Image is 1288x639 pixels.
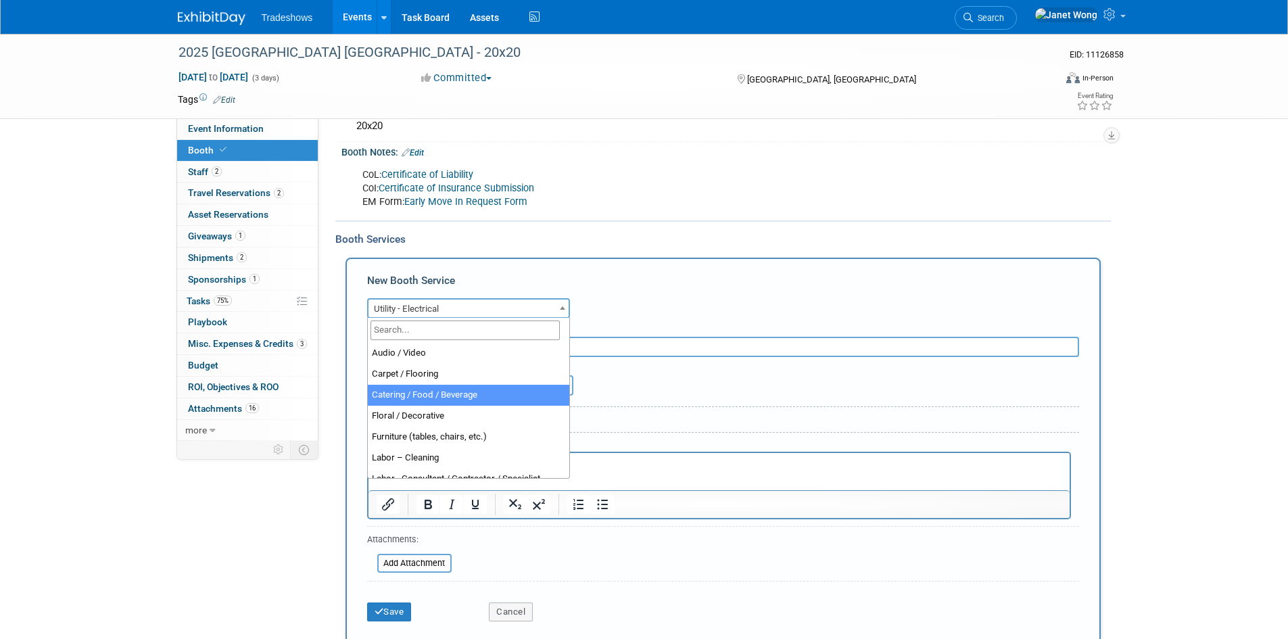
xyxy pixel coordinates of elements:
div: Booth Notes: [341,142,1111,160]
a: Shipments2 [177,247,318,268]
span: Booth [188,145,229,156]
button: Italic [440,495,463,514]
button: Subscript [504,495,527,514]
span: 16 [245,403,259,413]
div: 20x20 [352,116,1101,137]
span: Event ID: 11126858 [1070,49,1124,60]
a: more [177,420,318,441]
span: to [207,72,220,82]
li: Catering / Food / Beverage [368,385,569,406]
li: Furniture (tables, chairs, etc.) [368,427,569,448]
input: Search... [371,321,560,340]
div: In-Person [1082,73,1114,83]
span: more [185,425,207,435]
a: Certificate of Insurance Submission [379,183,534,194]
a: Tasks75% [177,291,318,312]
a: Early Move In Request Form [404,196,527,208]
button: Bullet list [591,495,614,514]
a: Misc. Expenses & Credits3 [177,333,318,354]
span: Tasks [187,295,232,306]
div: Attachments: [367,534,452,549]
button: Insert/edit link [377,495,400,514]
div: Booth Services [335,232,1111,247]
span: 2 [212,166,222,176]
div: Description (optional) [367,318,1079,337]
td: Toggle Event Tabs [290,441,318,458]
span: Shipments [188,252,247,263]
i: Booth reservation complete [220,146,226,153]
a: Travel Reservations2 [177,183,318,204]
img: Format-Inperson.png [1066,72,1080,83]
a: Sponsorships1 [177,269,318,290]
span: 1 [235,231,245,241]
button: Save [367,602,412,621]
button: Committed [416,71,497,85]
a: Edit [402,148,424,158]
a: Attachments16 [177,398,318,419]
span: 75% [214,295,232,306]
iframe: Rich Text Area [368,453,1070,490]
span: Sponsorships [188,274,260,285]
li: Floral / Decorative [368,406,569,427]
span: Utility - Electrical [368,300,569,318]
span: Budget [188,360,218,371]
div: CoL: CoI: EM Form: [353,162,962,216]
td: Personalize Event Tab Strip [267,441,291,458]
span: [DATE] [DATE] [178,71,249,83]
img: Janet Wong [1034,7,1098,22]
span: [GEOGRAPHIC_DATA], [GEOGRAPHIC_DATA] [747,74,916,85]
li: Labor – Cleaning [368,448,569,469]
a: Budget [177,355,318,376]
a: Event Information [177,118,318,139]
span: 2 [237,252,247,262]
li: Carpet / Flooring [368,364,569,385]
div: Event Rating [1076,93,1113,99]
span: Asset Reservations [188,209,268,220]
a: Booth [177,140,318,161]
span: Attachments [188,403,259,414]
div: New Booth Service [367,273,1079,295]
span: 1 [249,274,260,284]
li: Labor - Consultant / Contractor / Specialist [368,469,569,490]
span: Utility - Electrical [367,298,570,318]
a: Playbook [177,312,318,333]
span: Misc. Expenses & Credits [188,338,307,349]
span: 3 [297,339,307,349]
td: Tags [178,93,235,106]
button: Cancel [489,602,533,621]
a: Asset Reservations [177,204,318,225]
a: Giveaways1 [177,226,318,247]
button: Superscript [527,495,550,514]
div: Event Format [975,70,1114,91]
span: ROI, Objectives & ROO [188,381,279,392]
button: Numbered list [567,495,590,514]
button: Underline [464,495,487,514]
img: ExhibitDay [178,11,245,25]
a: Search [955,6,1017,30]
span: Travel Reservations [188,187,284,198]
span: Giveaways [188,231,245,241]
a: ROI, Objectives & ROO [177,377,318,398]
span: 2 [274,188,284,198]
div: Ideally by [489,357,1018,375]
button: Bold [416,495,439,514]
span: Staff [188,166,222,177]
span: Tradeshows [262,12,313,23]
span: Playbook [188,316,227,327]
a: Certificate of Liability [381,169,473,181]
span: Search [973,13,1004,23]
span: Event Information [188,123,264,134]
div: Reservation Notes/Details: [367,438,1071,452]
div: 2025 [GEOGRAPHIC_DATA] [GEOGRAPHIC_DATA] - 20x20 [174,41,1034,65]
a: Edit [213,95,235,105]
span: (3 days) [251,74,279,82]
li: Audio / Video [368,343,569,364]
a: Staff2 [177,162,318,183]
